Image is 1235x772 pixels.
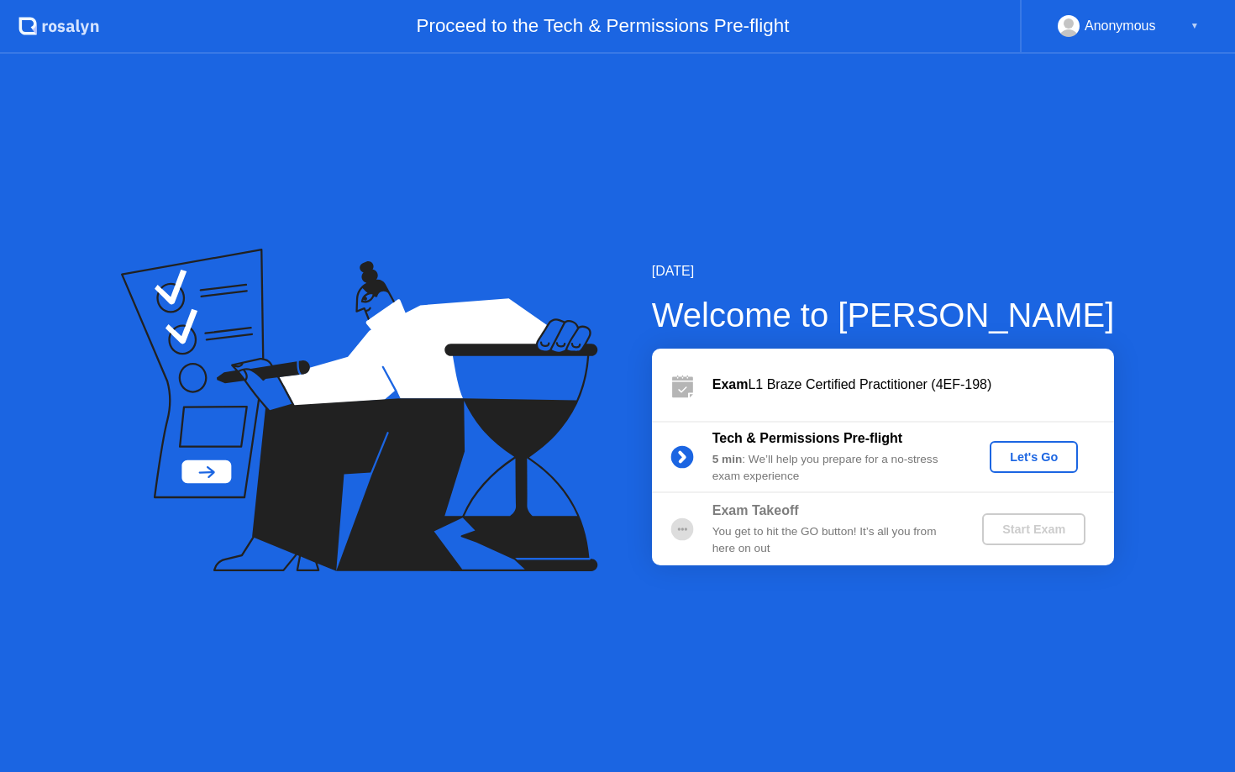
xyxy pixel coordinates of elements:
[989,523,1079,536] div: Start Exam
[712,523,954,558] div: You get to hit the GO button! It’s all you from here on out
[1085,15,1156,37] div: Anonymous
[712,453,743,465] b: 5 min
[652,261,1115,281] div: [DATE]
[712,375,1114,395] div: L1 Braze Certified Practitioner (4EF-198)
[652,290,1115,340] div: Welcome to [PERSON_NAME]
[982,513,1085,545] button: Start Exam
[1190,15,1199,37] div: ▼
[990,441,1078,473] button: Let's Go
[996,450,1071,464] div: Let's Go
[712,431,902,445] b: Tech & Permissions Pre-flight
[712,503,799,517] b: Exam Takeoff
[712,451,954,486] div: : We’ll help you prepare for a no-stress exam experience
[712,377,749,391] b: Exam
